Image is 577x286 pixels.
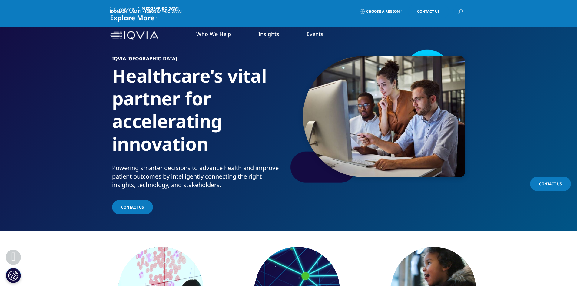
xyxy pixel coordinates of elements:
div: [GEOGRAPHIC_DATA] [145,9,184,14]
a: Insights [258,30,279,38]
a: Who We Help [196,30,231,38]
button: Cookies Settings [6,268,21,283]
a: Events [307,30,323,38]
span: Contact Us [417,10,440,13]
span: Contact Us [121,205,144,210]
nav: Primary [161,21,467,50]
img: IQVIA Healthcare Information Technology and Pharma Clinical Research Company [110,31,158,40]
a: Contact Us [530,177,571,191]
h1: Healthcare's vital partner for accelerating innovation [112,64,286,164]
div: Powering smarter decisions to advance health and improve patient outcomes by intelligently connec... [112,164,286,189]
img: 2362team-and-computer-in-collaboration-teamwork-and-meeting-at-desk.jpg [303,56,465,177]
a: [DOMAIN_NAME] [110,9,141,14]
span: Choose a Region [366,9,400,14]
span: Contact Us [539,181,562,186]
a: Contact Us [408,5,449,18]
a: Contact Us [112,200,153,214]
h6: IQVIA [GEOGRAPHIC_DATA] [112,56,286,64]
